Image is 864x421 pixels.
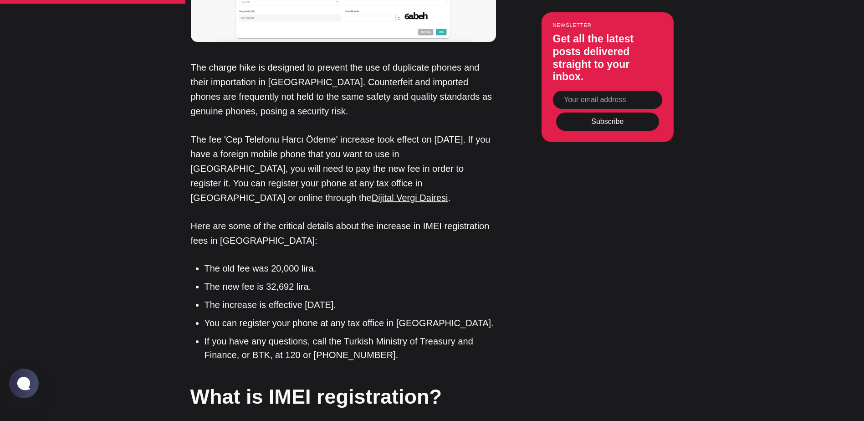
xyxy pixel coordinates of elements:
[204,280,496,293] li: The new fee is 32,692 lira.
[191,132,496,205] p: The fee 'Cep Telefonu Harcı Ödeme' increase took effect on [DATE]. If you have a foreign mobile p...
[204,334,496,362] li: If you have any questions, call the Turkish Ministry of Treasury and Finance, or BTK, at 120 or [...
[191,60,496,118] p: The charge hike is designed to prevent the use of duplicate phones and their importation in [GEOG...
[372,193,448,203] a: Dijital Vergi Dairesi
[556,113,659,131] button: Subscribe
[553,91,662,109] input: Your email address
[553,33,662,83] h3: Get all the latest posts delivered straight to your inbox.
[190,382,496,411] h2: What is IMEI registration?
[191,219,496,248] p: Here are some of the critical details about the increase in IMEI registration fees in [GEOGRAPHIC...
[204,298,496,312] li: The increase is effective [DATE].
[553,23,662,28] small: Newsletter
[204,262,496,275] li: The old fee was 20,000 lira.
[204,316,496,330] li: You can register your phone at any tax office in [GEOGRAPHIC_DATA].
